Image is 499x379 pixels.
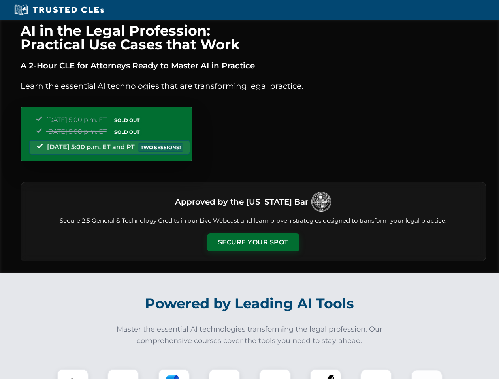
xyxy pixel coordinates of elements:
span: SOLD OUT [111,128,142,136]
span: [DATE] 5:00 p.m. ET [46,128,107,135]
button: Secure Your Spot [207,233,299,251]
img: Trusted CLEs [12,4,106,16]
h1: AI in the Legal Profession: Practical Use Cases that Work [21,24,486,51]
span: [DATE] 5:00 p.m. ET [46,116,107,124]
p: Learn the essential AI technologies that are transforming legal practice. [21,80,486,92]
img: Logo [311,192,331,212]
h2: Powered by Leading AI Tools [31,290,469,317]
h3: Approved by the [US_STATE] Bar [175,195,308,209]
p: Secure 2.5 General & Technology Credits in our Live Webcast and learn proven strategies designed ... [30,216,476,225]
p: Master the essential AI technologies transforming the legal profession. Our comprehensive courses... [111,324,388,347]
span: SOLD OUT [111,116,142,124]
p: A 2-Hour CLE for Attorneys Ready to Master AI in Practice [21,59,486,72]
